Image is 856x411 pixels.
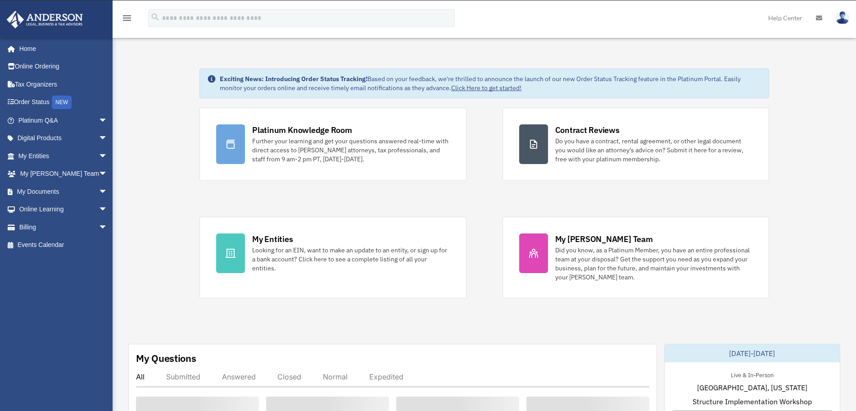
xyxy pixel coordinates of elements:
a: Online Learningarrow_drop_down [6,201,121,219]
div: All [136,372,145,381]
div: Answered [222,372,256,381]
a: Home [6,40,117,58]
img: User Pic [836,11,849,24]
a: Order StatusNEW [6,93,121,112]
a: Digital Productsarrow_drop_down [6,129,121,147]
a: menu [122,16,132,23]
span: Structure Implementation Workshop [693,396,812,407]
span: arrow_drop_down [99,129,117,148]
a: Online Ordering [6,58,121,76]
i: menu [122,13,132,23]
span: arrow_drop_down [99,201,117,219]
i: search [150,12,160,22]
div: Looking for an EIN, want to make an update to an entity, or sign up for a bank account? Click her... [252,246,449,273]
a: Billingarrow_drop_down [6,218,121,236]
span: arrow_drop_down [99,218,117,237]
a: My Entitiesarrow_drop_down [6,147,121,165]
img: Anderson Advisors Platinum Portal [4,11,86,28]
a: Click Here to get started! [451,84,521,92]
span: arrow_drop_down [99,147,117,165]
div: Submitted [166,372,200,381]
div: Closed [277,372,301,381]
div: Did you know, as a Platinum Member, you have an entire professional team at your disposal? Get th... [555,246,752,282]
a: Contract Reviews Do you have a contract, rental agreement, or other legal document you would like... [503,108,769,181]
a: Events Calendar [6,236,121,254]
div: Contract Reviews [555,124,620,136]
div: Live & In-Person [724,370,781,379]
a: My Entities Looking for an EIN, want to make an update to an entity, or sign up for a bank accoun... [199,217,466,298]
a: Platinum Q&Aarrow_drop_down [6,111,121,129]
a: Tax Organizers [6,75,121,93]
span: arrow_drop_down [99,183,117,201]
span: [GEOGRAPHIC_DATA], [US_STATE] [697,382,807,393]
strong: Exciting News: Introducing Order Status Tracking! [220,75,367,83]
div: Further your learning and get your questions answered real-time with direct access to [PERSON_NAM... [252,137,449,164]
div: My [PERSON_NAME] Team [555,233,653,245]
div: Platinum Knowledge Room [252,124,352,136]
span: arrow_drop_down [99,111,117,130]
a: My [PERSON_NAME] Team Did you know, as a Platinum Member, you have an entire professional team at... [503,217,769,298]
div: [DATE]-[DATE] [665,344,840,362]
span: arrow_drop_down [99,165,117,183]
div: Based on your feedback, we're thrilled to announce the launch of our new Order Status Tracking fe... [220,74,761,92]
div: Expedited [369,372,403,381]
div: Do you have a contract, rental agreement, or other legal document you would like an attorney's ad... [555,137,752,164]
div: NEW [52,96,72,109]
a: My Documentsarrow_drop_down [6,183,121,201]
div: Normal [323,372,348,381]
div: My Questions [136,352,196,365]
a: Platinum Knowledge Room Further your learning and get your questions answered real-time with dire... [199,108,466,181]
a: My [PERSON_NAME] Teamarrow_drop_down [6,165,121,183]
div: My Entities [252,233,293,245]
